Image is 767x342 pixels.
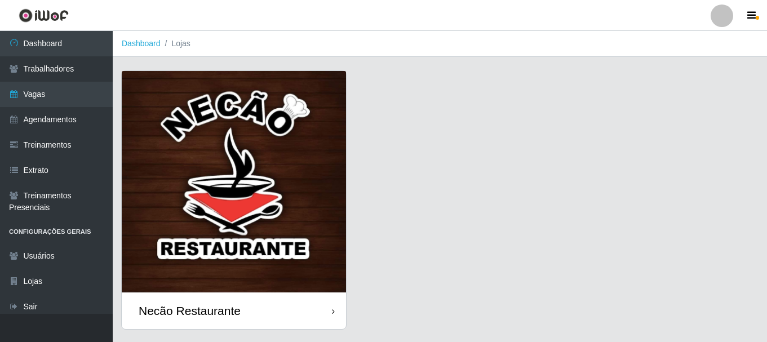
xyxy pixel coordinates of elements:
nav: breadcrumb [113,31,767,57]
li: Lojas [161,38,190,50]
a: Necão Restaurante [122,71,346,329]
div: Necão Restaurante [139,304,241,318]
img: CoreUI Logo [19,8,69,23]
a: Dashboard [122,39,161,48]
img: cardImg [122,71,346,292]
